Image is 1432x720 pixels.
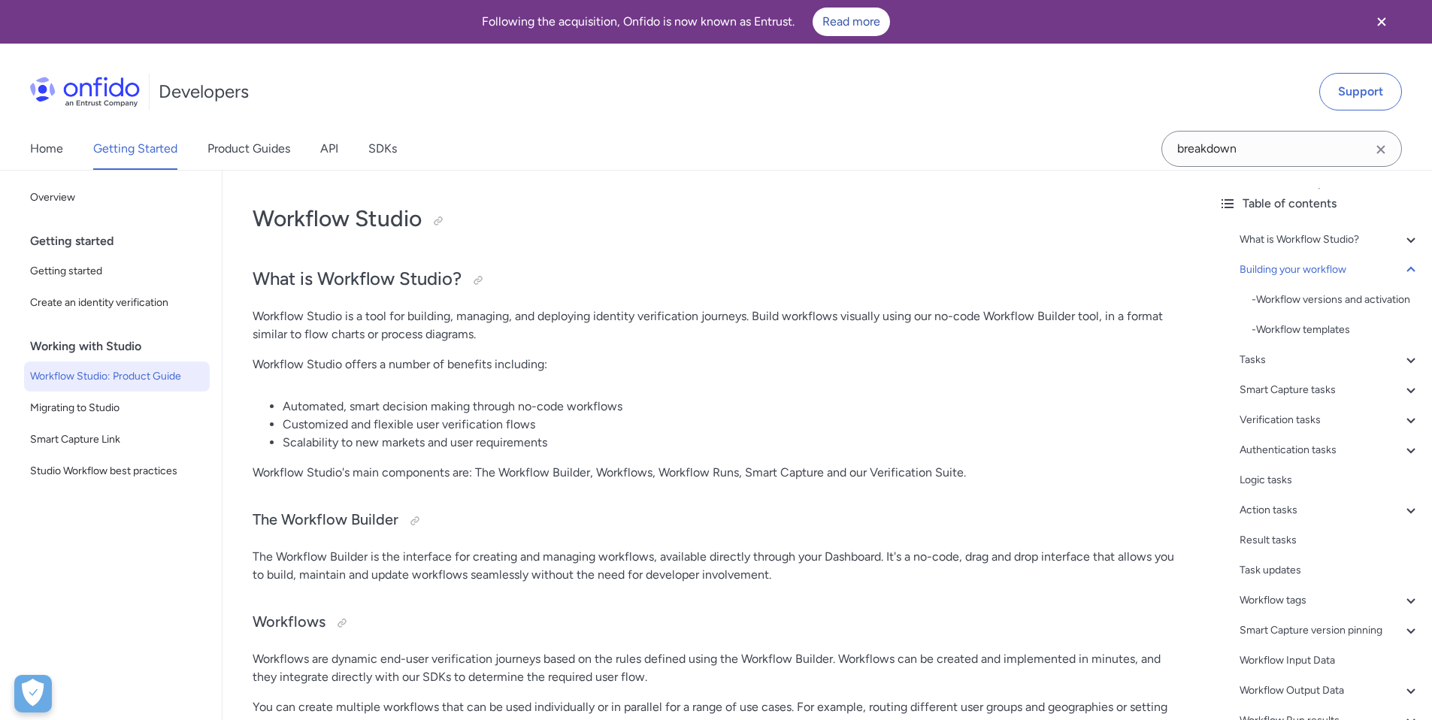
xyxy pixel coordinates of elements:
a: Workflow Output Data [1240,682,1420,700]
a: Smart Capture tasks [1240,381,1420,399]
p: Workflows are dynamic end-user verification journeys based on the rules defined using the Workflo... [253,650,1176,686]
a: Workflow tags [1240,591,1420,610]
li: Scalability to new markets and user requirements [283,434,1176,452]
div: Cookie Preferences [14,675,52,712]
a: Building your workflow [1240,261,1420,279]
p: Workflow Studio's main components are: The Workflow Builder, Workflows, Workflow Runs, Smart Capt... [253,464,1176,482]
p: Workflow Studio offers a number of benefits including: [253,355,1176,374]
a: Getting started [24,256,210,286]
a: -Workflow versions and activation [1252,291,1420,309]
span: Smart Capture Link [30,431,204,449]
a: Smart Capture Link [24,425,210,455]
span: Workflow Studio: Product Guide [30,368,204,386]
button: Open Preferences [14,675,52,712]
div: - Workflow versions and activation [1252,291,1420,309]
div: - Workflow templates [1252,321,1420,339]
a: Overview [24,183,210,213]
p: The Workflow Builder is the interface for creating and managing workflows, available directly thr... [253,548,1176,584]
a: Home [30,128,63,170]
a: Support [1319,73,1402,110]
a: Result tasks [1240,531,1420,549]
a: Product Guides [207,128,290,170]
h2: What is Workflow Studio? [253,267,1176,292]
a: Migrating to Studio [24,393,210,423]
span: Create an identity verification [30,294,204,312]
a: Task updates [1240,561,1420,579]
a: Authentication tasks [1240,441,1420,459]
div: Working with Studio [30,331,216,362]
span: Studio Workflow best practices [30,462,204,480]
h1: Workflow Studio [253,204,1176,234]
svg: Clear search field button [1372,141,1390,159]
svg: Close banner [1373,13,1391,31]
a: API [320,128,338,170]
input: Onfido search input field [1161,131,1402,167]
div: Getting started [30,226,216,256]
a: What is Workflow Studio? [1240,231,1420,249]
button: Close banner [1354,3,1409,41]
a: Getting Started [93,128,177,170]
a: Studio Workflow best practices [24,456,210,486]
div: Table of contents [1219,195,1420,213]
a: Action tasks [1240,501,1420,519]
a: Create an identity verification [24,288,210,318]
h1: Developers [159,80,249,104]
div: Following the acquisition, Onfido is now known as Entrust. [18,8,1354,36]
p: Workflow Studio is a tool for building, managing, and deploying identity verification journeys. B... [253,307,1176,343]
a: Smart Capture version pinning [1240,622,1420,640]
a: Workflow Input Data [1240,652,1420,670]
a: Logic tasks [1240,471,1420,489]
li: Automated, smart decision making through no-code workflows [283,398,1176,416]
h3: Workflows [253,611,1176,635]
a: Read more [813,8,890,36]
img: Onfido Logo [30,77,140,107]
a: SDKs [368,128,397,170]
h3: The Workflow Builder [253,509,1176,533]
a: Tasks [1240,351,1420,369]
li: Customized and flexible user verification flows [283,416,1176,434]
span: Overview [30,189,204,207]
a: Workflow Studio: Product Guide [24,362,210,392]
a: Verification tasks [1240,411,1420,429]
span: Getting started [30,262,204,280]
a: -Workflow templates [1252,321,1420,339]
span: Migrating to Studio [30,399,204,417]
